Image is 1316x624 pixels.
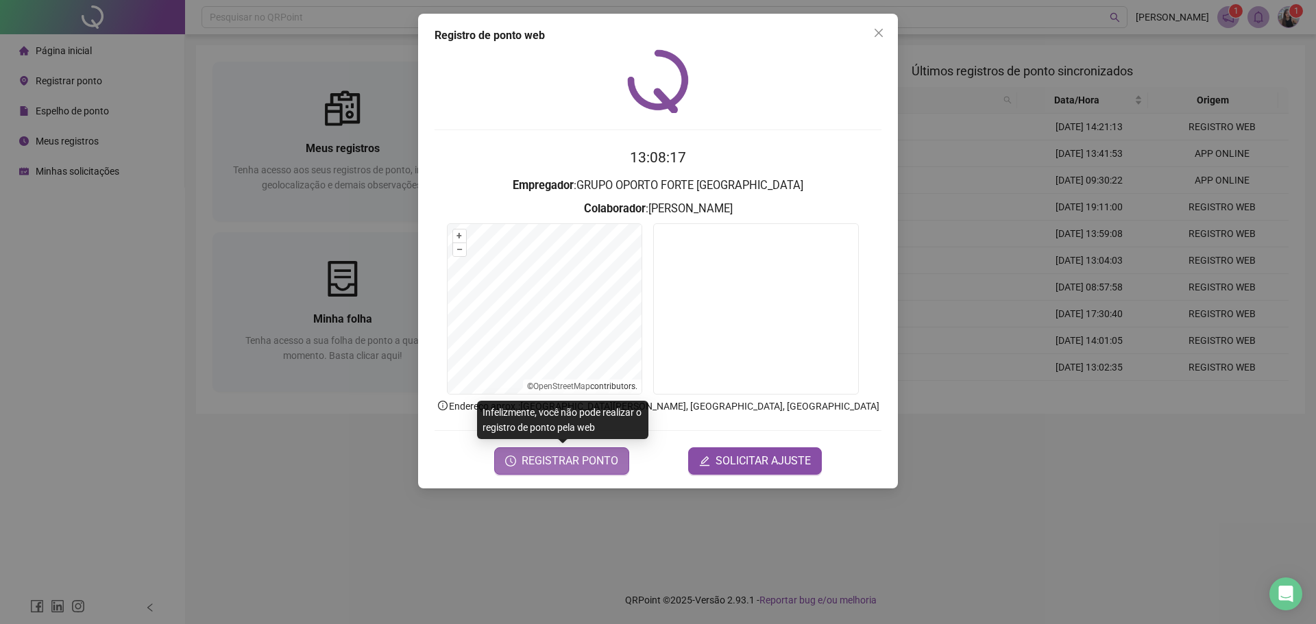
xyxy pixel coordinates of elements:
[435,200,881,218] h3: : [PERSON_NAME]
[630,149,686,166] time: 13:08:17
[494,447,629,475] button: REGISTRAR PONTO
[533,382,590,391] a: OpenStreetMap
[505,455,516,466] span: clock-circle
[437,399,449,412] span: info-circle
[627,49,689,113] img: QRPoint
[699,455,710,466] span: edit
[435,177,881,195] h3: : GRUPO OPORTO FORTE [GEOGRAPHIC_DATA]
[477,401,648,439] div: Infelizmente, você não pode realizar o registro de ponto pela web
[527,382,637,391] li: © contributors.
[716,453,811,469] span: SOLICITAR AJUSTE
[513,179,574,192] strong: Empregador
[868,22,890,44] button: Close
[688,447,822,475] button: editSOLICITAR AJUSTE
[453,229,466,242] button: +
[873,27,884,38] span: close
[453,243,466,256] button: –
[435,399,881,414] p: Endereço aprox. : [GEOGRAPHIC_DATA][PERSON_NAME], [GEOGRAPHIC_DATA], [GEOGRAPHIC_DATA]
[584,202,646,215] strong: Colaborador
[1269,577,1302,610] div: Open Intercom Messenger
[522,453,618,469] span: REGISTRAR PONTO
[435,27,881,44] div: Registro de ponto web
